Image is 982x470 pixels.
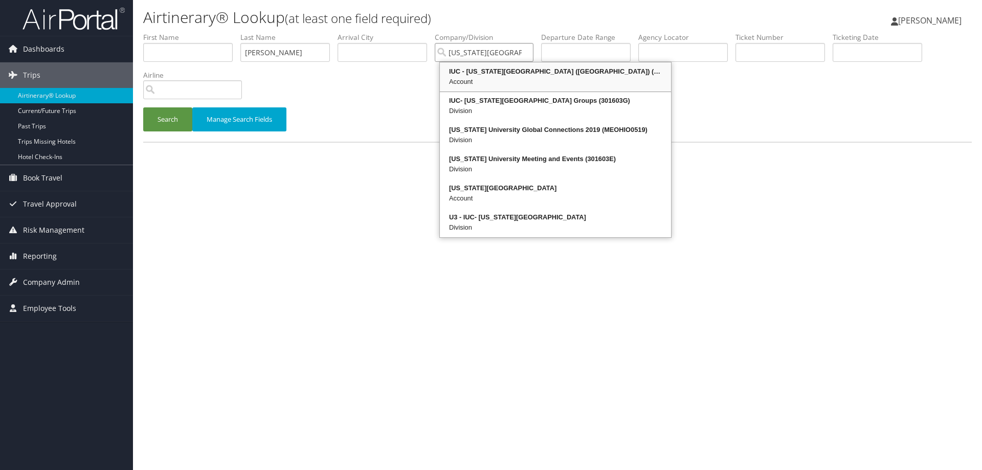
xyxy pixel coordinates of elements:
label: Agency Locator [638,32,735,42]
span: Trips [23,62,40,88]
span: Dashboards [23,36,64,62]
div: [US_STATE] University Meeting and Events (301603E) [441,154,669,164]
a: [PERSON_NAME] [891,5,972,36]
img: airportal-logo.png [23,7,125,31]
div: [US_STATE] University Global Connections 2019 (MEOHIO0519) [441,125,669,135]
label: Ticketing Date [833,32,930,42]
span: Book Travel [23,165,62,191]
label: Arrival City [338,32,435,42]
label: Last Name [240,32,338,42]
h1: Airtinerary® Lookup [143,7,696,28]
label: Departure Date Range [541,32,638,42]
span: Reporting [23,243,57,269]
div: Account [441,193,669,204]
div: IUC- [US_STATE][GEOGRAPHIC_DATA] Groups (301603G) [441,96,669,106]
button: Manage Search Fields [192,107,286,131]
div: [US_STATE][GEOGRAPHIC_DATA] [441,183,669,193]
div: Account [441,77,669,87]
span: Travel Approval [23,191,77,217]
div: Division [441,106,669,116]
label: First Name [143,32,240,42]
label: Airline [143,70,250,80]
small: (at least one field required) [285,10,431,27]
span: Risk Management [23,217,84,243]
div: U3 - IUC- [US_STATE][GEOGRAPHIC_DATA] [441,212,669,222]
span: [PERSON_NAME] [898,15,962,26]
div: Division [441,164,669,174]
label: Ticket Number [735,32,833,42]
span: Employee Tools [23,296,76,321]
div: Division [441,135,669,145]
div: IUC - [US_STATE][GEOGRAPHIC_DATA] ([GEOGRAPHIC_DATA]) (301603) [441,66,669,77]
label: Company/Division [435,32,541,42]
button: Search [143,107,192,131]
span: Company Admin [23,270,80,295]
div: Division [441,222,669,233]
